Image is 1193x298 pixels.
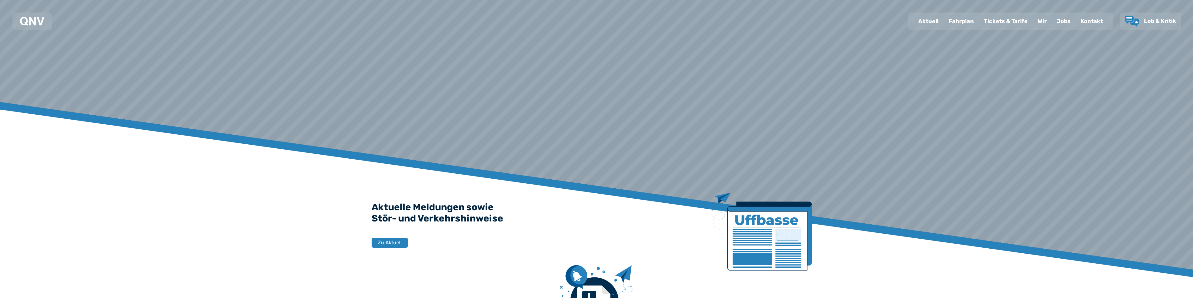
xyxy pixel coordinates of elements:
a: QNV Logo [20,15,44,27]
a: Kontakt [1075,13,1108,29]
a: Lob & Kritik [1125,16,1176,27]
a: Jobs [1052,13,1075,29]
h2: Aktuelle Meldungen sowie Stör- und Verkehrshinweise [372,201,822,224]
a: Tickets & Tarife [979,13,1033,29]
a: Wir [1033,13,1052,29]
img: Zeitung mit Titel Uffbase [712,193,812,271]
button: Zu Aktuell [372,238,408,248]
img: QNV Logo [20,17,44,26]
a: Fahrplan [944,13,979,29]
span: Lob & Kritik [1144,17,1176,24]
a: Aktuell [913,13,944,29]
